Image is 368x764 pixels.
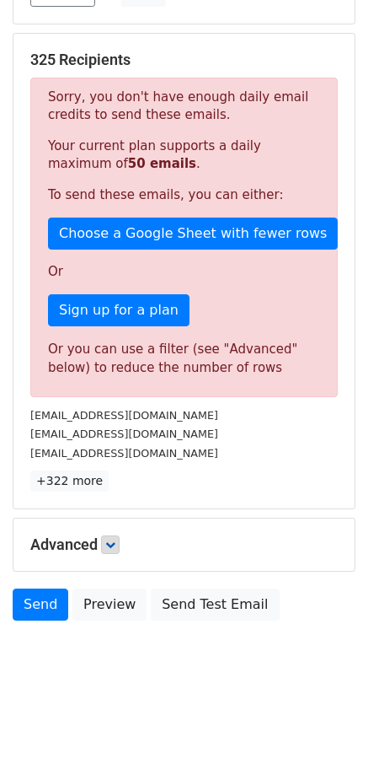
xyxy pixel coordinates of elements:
[13,589,68,621] a: Send
[48,218,338,250] a: Choose a Google Sheet with fewer rows
[151,589,279,621] a: Send Test Email
[284,683,368,764] iframe: Chat Widget
[30,535,338,554] h5: Advanced
[30,447,218,460] small: [EMAIL_ADDRESS][DOMAIN_NAME]
[48,340,320,378] div: Or you can use a filter (see "Advanced" below) to reduce the number of rows
[128,156,196,171] strong: 50 emails
[48,186,320,204] p: To send these emails, you can either:
[48,294,189,326] a: Sign up for a plan
[48,89,320,124] p: Sorry, you don't have enough daily email credits to send these emails.
[30,471,109,492] a: +322 more
[48,263,320,281] p: Or
[72,589,147,621] a: Preview
[48,137,320,173] p: Your current plan supports a daily maximum of .
[30,409,218,422] small: [EMAIL_ADDRESS][DOMAIN_NAME]
[30,428,218,440] small: [EMAIL_ADDRESS][DOMAIN_NAME]
[30,51,338,69] h5: 325 Recipients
